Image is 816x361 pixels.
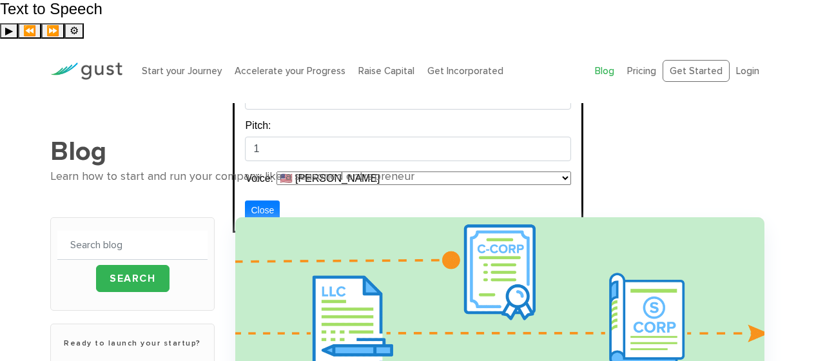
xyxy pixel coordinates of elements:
a: Pricing [627,65,656,77]
a: Blog [595,65,614,77]
a: Get Incorporated [427,65,503,77]
h1: Blog [50,135,765,168]
button: Previous [18,23,41,39]
a: Start your Journey [142,65,222,77]
input: Search [96,265,170,292]
a: Login [736,65,759,77]
input: Search blog [57,231,208,260]
button: Settings [64,23,84,39]
a: Raise Capital [358,65,414,77]
button: Forward [41,23,64,39]
div: Learn how to start and run your company like a seasoned entrepreneur [50,168,765,186]
h3: Ready to launch your startup? [57,337,208,349]
img: Gust Logo [50,63,122,80]
a: Get Started [663,60,730,83]
a: Accelerate your Progress [235,65,345,77]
